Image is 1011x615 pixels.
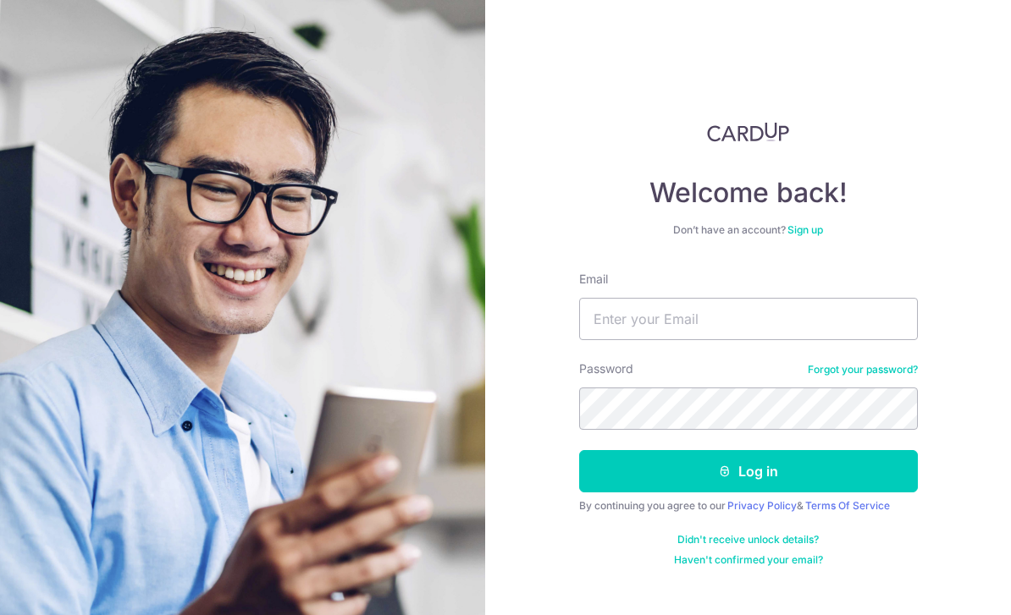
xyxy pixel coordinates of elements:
a: Didn't receive unlock details? [677,533,819,546]
a: Terms Of Service [805,499,890,512]
a: Haven't confirmed your email? [674,553,823,567]
div: By continuing you agree to our & [579,499,918,513]
label: Password [579,360,633,377]
a: Sign up [787,223,823,236]
img: CardUp Logo [707,122,790,142]
a: Forgot your password? [808,363,918,376]
label: Email [579,271,608,288]
h4: Welcome back! [579,176,918,210]
input: Enter your Email [579,298,918,340]
div: Don’t have an account? [579,223,918,237]
button: Log in [579,450,918,492]
a: Privacy Policy [727,499,797,512]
